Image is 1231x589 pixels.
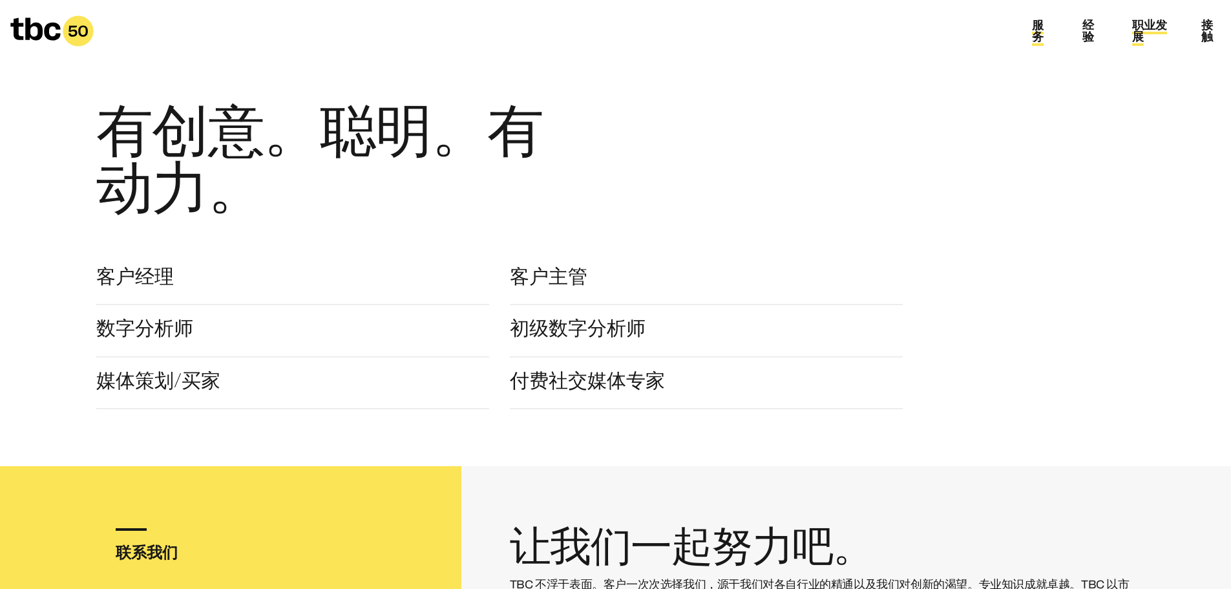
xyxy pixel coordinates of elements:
[96,101,543,219] font: 有创意。聪明。有动力。
[1082,19,1094,43] font: 经验
[510,269,587,288] font: 客户主管
[96,373,220,392] font: 媒体策划/买家
[510,373,665,395] a: 付费社交媒体专家
[510,321,646,340] font: 初级数字分析师
[96,269,174,291] a: 客户经理
[1132,19,1167,43] font: 职业发展
[1132,19,1167,46] a: 职业发展
[96,321,193,340] font: 数字分析师
[1082,19,1094,46] a: 经验
[510,321,646,343] a: 初级数字分析师
[96,321,193,343] a: 数字分析师
[1032,19,1044,43] font: 服务
[510,269,587,291] a: 客户主管
[510,524,874,569] font: 让我们一起努力吧。
[1201,19,1213,46] a: 接触
[1201,19,1213,43] font: 接触
[116,544,178,561] font: 联系我们
[510,373,665,392] font: 付费社交媒体专家
[10,16,94,47] a: 主页
[96,269,174,288] font: 客户经理
[1032,19,1044,46] a: 服务
[96,373,220,395] a: 媒体策划/买家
